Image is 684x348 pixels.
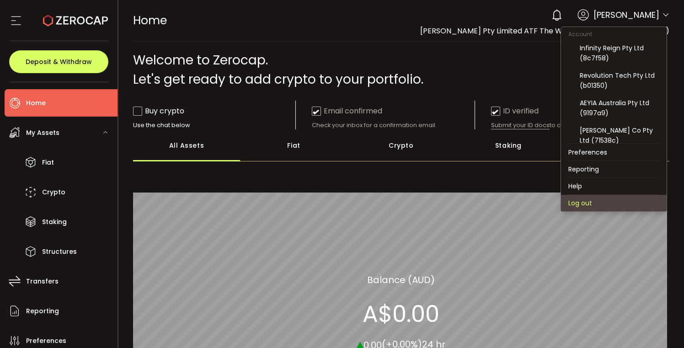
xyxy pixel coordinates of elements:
span: [PERSON_NAME] [593,9,659,21]
div: All Assets [133,129,240,161]
div: Check your inbox for a confirmation email. [312,121,475,129]
div: Staking [455,129,562,161]
li: Reporting [561,161,667,177]
span: Staking [42,215,67,229]
iframe: Chat Widget [638,304,684,348]
li: Help [561,178,667,194]
span: Fiat [42,156,54,169]
div: Welcome to Zerocap. Let's get ready to add crypto to your portfolio. [133,51,670,89]
div: to complete onboarding. [491,121,654,129]
span: Transfers [26,275,59,288]
span: Reporting [26,305,59,318]
span: Home [26,96,46,110]
span: Submit your ID docs [491,121,550,129]
div: Revolution Tech Pty Ltd (b01350) [580,70,659,91]
div: Fiat [240,129,347,161]
span: Deposit & Withdraw [26,59,92,65]
section: Balance (AUD) [367,273,435,286]
div: AEYIA Australia Pty Ltd (9197a9) [580,98,659,118]
div: Use the chat below [133,121,296,129]
div: Email confirmed [312,105,382,117]
li: Preferences [561,144,667,161]
div: Infinity Reign Pty Ltd (8c7f58) [580,43,659,63]
div: ID verified [491,105,539,117]
div: Crypto [347,129,455,161]
span: Structures [42,245,77,258]
div: Buy crypto [133,105,184,117]
span: My Assets [26,126,59,139]
span: Preferences [26,334,66,348]
span: Home [133,12,167,28]
li: Log out [561,195,667,211]
span: Crypto [42,186,65,199]
button: Deposit & Withdraw [9,50,108,73]
div: [PERSON_NAME] Co Pty Ltd (71538c) [580,125,659,145]
section: A$0.00 [363,300,439,327]
span: [PERSON_NAME] Pty Limited ATF The Wakefield Foundation (5505ab) [420,26,669,36]
span: Account [561,30,599,38]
